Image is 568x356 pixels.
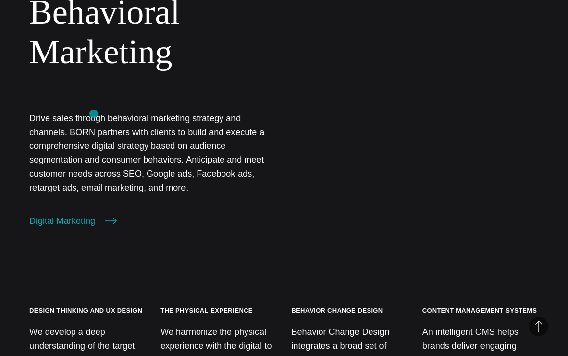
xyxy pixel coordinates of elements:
[422,306,537,315] h3: Content Management Systems
[292,306,383,315] h3: Behavior Change Design
[529,317,548,336] button: Back to Top
[160,306,253,315] h3: The Physical Experience
[29,111,277,194] p: Drive sales through behavioral marketing strategy and channels. BORN partners with clients to bui...
[29,214,117,228] a: Digital Marketing
[29,306,142,315] h3: Design Thinking and UX Design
